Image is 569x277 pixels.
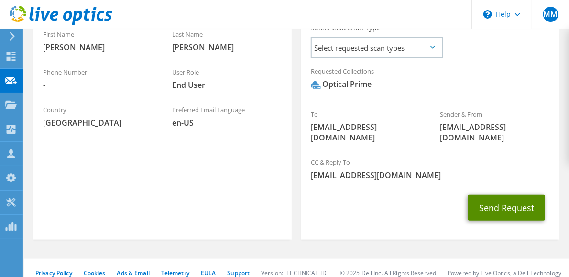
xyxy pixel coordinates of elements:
[311,122,421,143] span: [EMAIL_ADDRESS][DOMAIN_NAME]
[33,24,163,57] div: First Name
[33,100,163,133] div: Country
[172,117,282,128] span: en-US
[301,152,559,185] div: CC & Reply To
[163,62,292,95] div: User Role
[43,117,153,128] span: [GEOGRAPHIC_DATA]
[312,38,442,57] span: Select requested scan types
[43,42,153,53] span: [PERSON_NAME]
[468,195,545,221] button: Send Request
[172,80,282,90] span: End User
[543,7,558,22] span: MM
[340,269,436,277] li: © 2025 Dell Inc. All Rights Reserved
[261,269,328,277] li: Version: [TECHNICAL_ID]
[301,61,559,99] div: Requested Collections
[163,100,292,133] div: Preferred Email Language
[172,42,282,53] span: [PERSON_NAME]
[430,104,559,148] div: Sender & From
[161,269,189,277] a: Telemetry
[33,62,163,95] div: Phone Number
[117,269,150,277] a: Ads & Email
[440,122,550,143] span: [EMAIL_ADDRESS][DOMAIN_NAME]
[311,170,550,181] span: [EMAIL_ADDRESS][DOMAIN_NAME]
[448,269,561,277] li: Powered by Live Optics, a Dell Technology
[301,104,430,148] div: To
[43,80,153,90] span: -
[311,79,372,90] div: Optical Prime
[483,10,492,19] svg: \n
[227,269,250,277] a: Support
[163,24,292,57] div: Last Name
[84,269,106,277] a: Cookies
[201,269,216,277] a: EULA
[35,269,72,277] a: Privacy Policy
